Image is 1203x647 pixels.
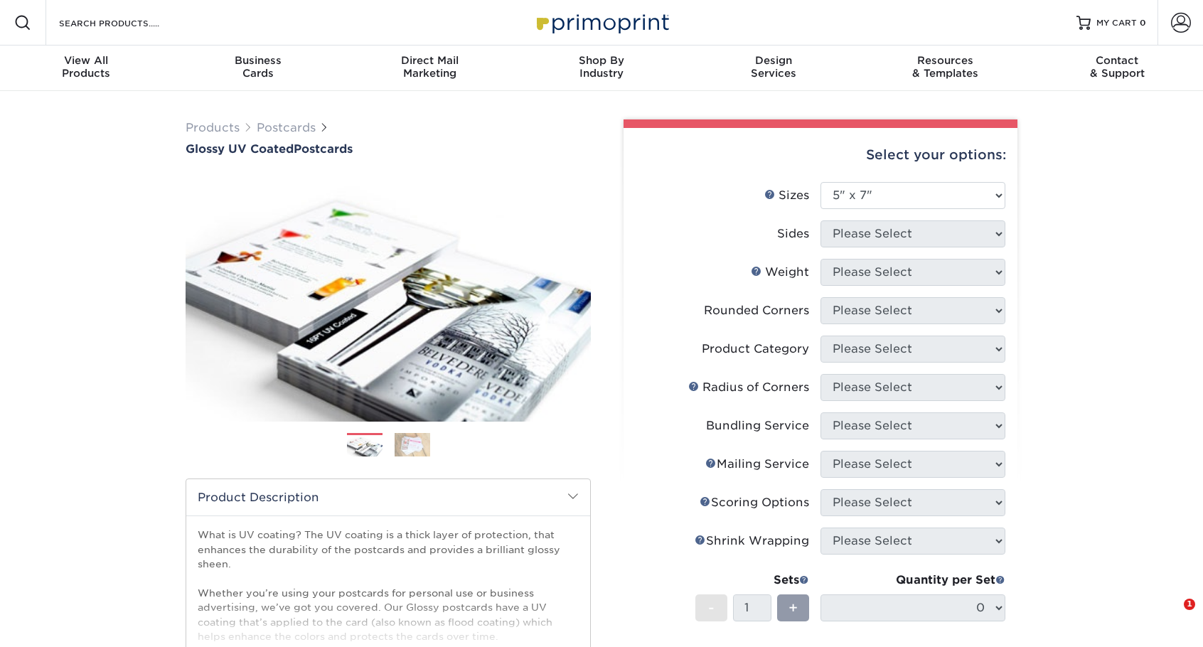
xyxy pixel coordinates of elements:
div: Bundling Service [706,417,809,434]
div: Sides [777,225,809,242]
a: Resources& Templates [860,46,1032,91]
div: Cards [172,54,344,80]
div: Sizes [764,187,809,204]
div: Weight [751,264,809,281]
div: Scoring Options [700,494,809,511]
a: Postcards [257,121,316,134]
div: Radius of Corners [688,379,809,396]
img: Primoprint [530,7,673,38]
div: Industry [515,54,688,80]
span: MY CART [1096,17,1137,29]
div: Select your options: [635,128,1006,182]
span: Glossy UV Coated [186,142,294,156]
a: Shop ByIndustry [515,46,688,91]
div: Marketing [343,54,515,80]
div: & Support [1031,54,1203,80]
span: Resources [860,54,1032,67]
span: Design [688,54,860,67]
a: Glossy UV CoatedPostcards [186,142,591,156]
div: Shrink Wrapping [695,533,809,550]
a: Products [186,121,240,134]
span: - [708,597,715,619]
h1: Postcards [186,142,591,156]
div: Mailing Service [705,456,809,473]
div: Product Category [702,341,809,358]
span: 1 [1184,599,1195,610]
iframe: Google Customer Reviews [4,604,121,642]
img: Glossy UV Coated 01 [186,157,591,437]
span: Direct Mail [343,54,515,67]
a: Direct MailMarketing [343,46,515,91]
a: BusinessCards [172,46,344,91]
span: 0 [1140,18,1146,28]
a: DesignServices [688,46,860,91]
div: Services [688,54,860,80]
span: Contact [1031,54,1203,67]
input: SEARCH PRODUCTS..... [58,14,196,31]
div: Rounded Corners [704,302,809,319]
a: Contact& Support [1031,46,1203,91]
span: Business [172,54,344,67]
div: Quantity per Set [820,572,1005,589]
img: Postcards 01 [347,434,383,458]
span: + [788,597,798,619]
iframe: Intercom live chat [1155,599,1189,633]
h2: Product Description [186,479,590,515]
div: Sets [695,572,809,589]
div: & Templates [860,54,1032,80]
img: Postcards 02 [395,433,430,457]
span: Shop By [515,54,688,67]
